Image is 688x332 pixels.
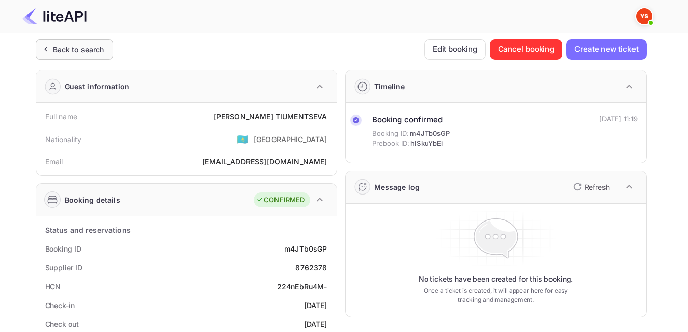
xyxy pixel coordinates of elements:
[237,130,249,148] span: United States
[304,300,327,311] div: [DATE]
[45,300,75,311] div: Check-in
[45,319,79,329] div: Check out
[416,286,576,305] p: Once a ticket is created, it will appear here for easy tracking and management.
[372,139,410,149] span: Prebook ID:
[22,8,87,24] img: LiteAPI Logo
[45,225,131,235] div: Status and reservations
[256,195,305,205] div: CONFIRMED
[372,129,409,139] span: Booking ID:
[277,281,327,292] div: 224nEbRu4M-
[424,39,486,60] button: Edit booking
[45,134,82,145] div: Nationality
[374,182,420,192] div: Message log
[419,274,573,284] p: No tickets have been created for this booking.
[45,262,82,273] div: Supplier ID
[410,129,450,139] span: m4JTb0sGP
[490,39,563,60] button: Cancel booking
[202,156,327,167] div: [EMAIL_ADDRESS][DOMAIN_NAME]
[566,39,646,60] button: Create new ticket
[45,156,63,167] div: Email
[53,44,104,55] div: Back to search
[636,8,652,24] img: Yandex Support
[45,281,61,292] div: HCN
[284,243,327,254] div: m4JTb0sGP
[374,81,405,92] div: Timeline
[65,81,130,92] div: Guest information
[372,114,450,126] div: Booking confirmed
[585,182,610,192] p: Refresh
[65,195,120,205] div: Booking details
[567,179,614,195] button: Refresh
[599,114,638,124] div: [DATE] 11:19
[45,111,77,122] div: Full name
[214,111,327,122] div: [PERSON_NAME] TIUMENTSEVA
[410,139,443,149] span: hISkuYbEi
[254,134,327,145] div: [GEOGRAPHIC_DATA]
[295,262,327,273] div: 8762378
[45,243,81,254] div: Booking ID
[304,319,327,329] div: [DATE]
